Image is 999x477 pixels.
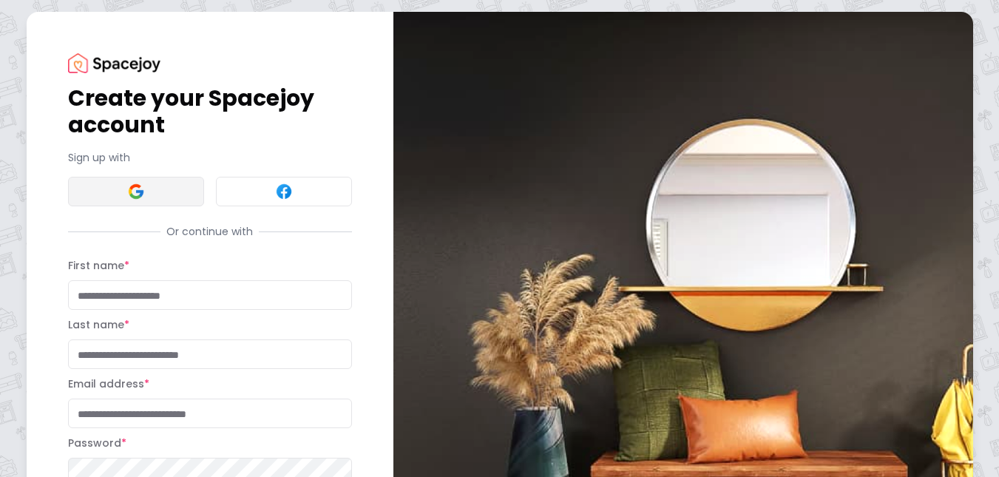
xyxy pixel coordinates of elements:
label: Password [68,436,126,450]
span: Or continue with [160,224,259,239]
img: Google signin [127,183,145,200]
label: First name [68,258,129,273]
img: Facebook signin [275,183,293,200]
label: Email address [68,376,149,391]
label: Last name [68,317,129,332]
img: Spacejoy Logo [68,53,160,73]
p: Sign up with [68,150,352,165]
h1: Create your Spacejoy account [68,85,352,138]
